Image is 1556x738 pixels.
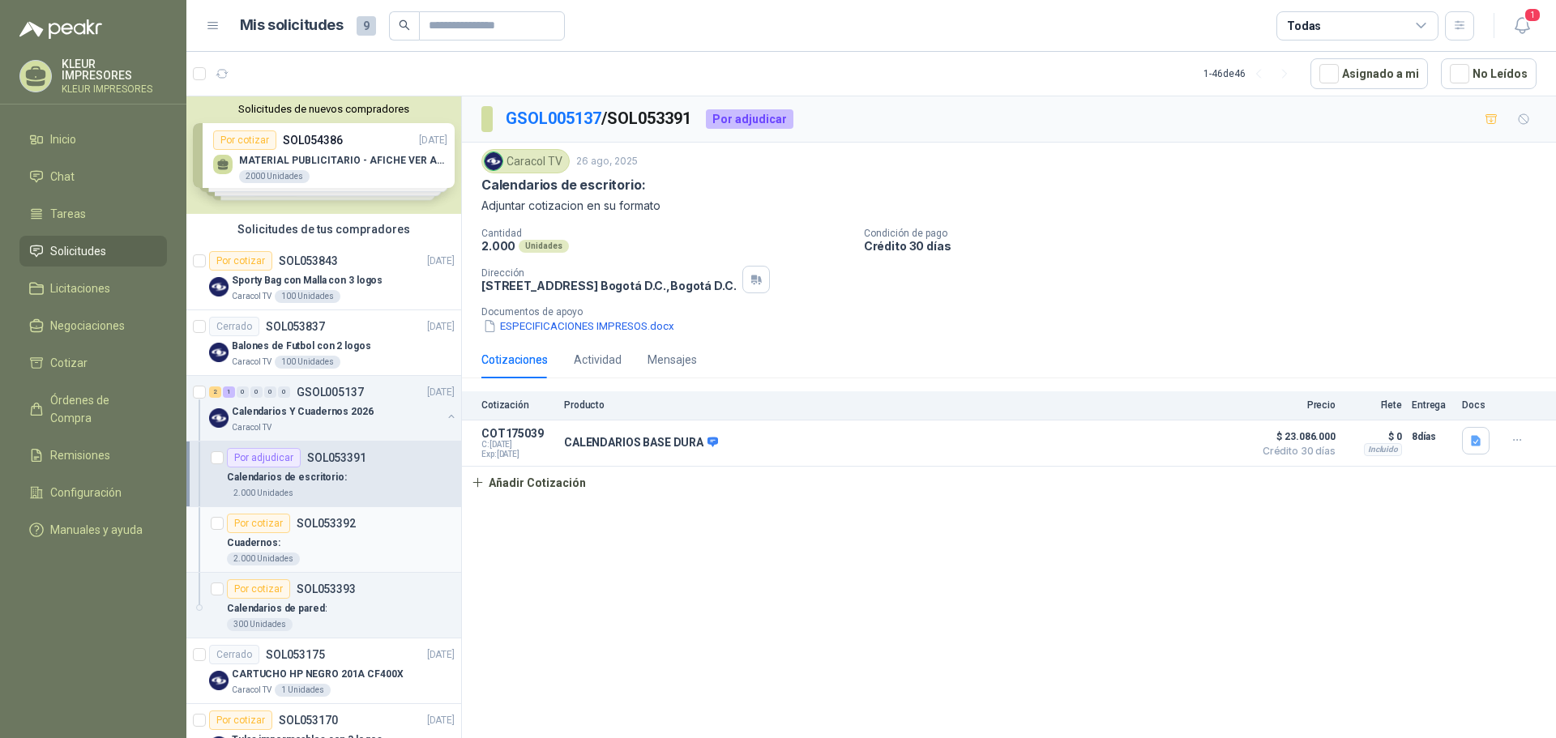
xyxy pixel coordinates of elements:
p: Calendarios de escritorio: [481,177,645,194]
p: SOL053170 [279,715,338,726]
img: Company Logo [485,152,502,170]
a: GSOL005137 [506,109,601,128]
a: 2 1 0 0 0 0 GSOL005137[DATE] Company LogoCalendarios Y Cuadernos 2026Caracol TV [209,382,458,434]
div: 2 [209,386,221,398]
p: Documentos de apoyo [481,306,1550,318]
p: [DATE] [427,713,455,728]
p: Dirección [481,267,736,279]
a: Por cotizarSOL053393Calendarios de pared:300 Unidades [186,573,461,638]
div: 1 Unidades [275,684,331,697]
div: Cerrado [209,645,259,664]
div: Por cotizar [209,251,272,271]
div: Por adjudicar [706,109,793,129]
p: [STREET_ADDRESS] Bogotá D.C. , Bogotá D.C. [481,279,736,292]
img: Logo peakr [19,19,102,39]
img: Company Logo [209,671,229,690]
span: Negociaciones [50,317,125,335]
p: Flete [1345,399,1402,411]
div: Cerrado [209,317,259,336]
span: Crédito 30 días [1255,446,1336,456]
span: Cotizar [50,354,88,372]
div: Unidades [519,240,569,253]
p: COT175039 [481,427,554,440]
button: 1 [1507,11,1537,41]
img: Company Logo [209,277,229,296]
a: Licitaciones [19,273,167,304]
p: SOL053837 [266,321,325,332]
p: 26 ago, 2025 [576,154,638,169]
p: SOL053393 [297,583,356,595]
div: 1 [223,386,235,398]
p: Caracol TV [232,684,271,697]
div: Por cotizar [227,514,290,533]
span: Configuración [50,484,122,501]
p: CARTUCHO HP NEGRO 201A CF400X [232,667,404,682]
div: Incluido [1364,443,1402,456]
p: Docs [1462,399,1494,411]
span: Órdenes de Compra [50,391,152,427]
p: 8 días [1412,427,1452,446]
p: SOL053392 [297,518,356,529]
span: C: [DATE] [481,440,554,450]
div: 0 [237,386,249,398]
div: 2.000 Unidades [227,552,300,565]
div: 2.000 Unidades [227,487,300,500]
a: Órdenes de Compra [19,385,167,433]
a: Por cotizarSOL053392Cuadernos:2.000 Unidades [186,507,461,573]
p: [DATE] [427,254,455,269]
p: KLEUR IMPRESORES [62,58,167,81]
a: Manuales y ayuda [19,514,167,545]
p: Caracol TV [232,290,271,303]
span: Tareas [50,205,86,223]
button: ESPECIFICACIONES IMPRESOS.docx [481,318,676,335]
h1: Mis solicitudes [240,14,344,37]
div: Por cotizar [209,710,272,730]
a: Chat [19,161,167,192]
p: Cantidad [481,228,851,239]
p: KLEUR IMPRESORES [62,84,167,94]
a: Solicitudes [19,236,167,267]
img: Company Logo [209,343,229,362]
span: Licitaciones [50,279,110,297]
p: Condición de pago [864,228,1550,239]
div: 100 Unidades [275,356,340,369]
a: CerradoSOL053175[DATE] Company LogoCARTUCHO HP NEGRO 201A CF400XCaracol TV1 Unidades [186,638,461,704]
p: [DATE] [427,647,455,663]
a: Por adjudicarSOL053391Calendarios de escritorio:2.000 Unidades [186,442,461,507]
div: Caracol TV [481,149,570,173]
p: SOL053175 [266,649,325,660]
span: Remisiones [50,446,110,464]
button: No Leídos [1441,58,1537,89]
p: Calendarios de pared: [227,601,327,616]
span: Inicio [50,130,76,148]
p: $ 0 [1345,427,1402,446]
p: SOL053843 [279,255,338,267]
a: Configuración [19,477,167,508]
p: 2.000 [481,239,515,253]
a: Tareas [19,198,167,229]
p: CALENDARIOS BASE DURA [564,436,718,450]
p: Crédito 30 días [864,239,1550,253]
a: Negociaciones [19,310,167,341]
div: 300 Unidades [227,618,293,631]
p: Calendarios Y Cuadernos 2026 [232,404,374,420]
button: Asignado a mi [1310,58,1428,89]
div: Solicitudes de nuevos compradoresPor cotizarSOL054386[DATE] MATERIAL PUBLICITARIO - AFICHE VER AD... [186,96,461,214]
a: Cotizar [19,348,167,378]
p: SOL053391 [307,452,366,463]
a: Remisiones [19,440,167,471]
p: Caracol TV [232,421,271,434]
a: Por cotizarSOL053843[DATE] Company LogoSporty Bag con Malla con 3 logosCaracol TV100 Unidades [186,245,461,310]
span: 1 [1524,7,1541,23]
div: Cotizaciones [481,351,548,369]
img: Company Logo [209,408,229,428]
p: [DATE] [427,319,455,335]
span: $ 23.086.000 [1255,427,1336,446]
p: Calendarios de escritorio: [227,470,347,485]
p: Adjuntar cotizacion en su formato [481,197,1537,215]
p: Caracol TV [232,356,271,369]
div: 0 [250,386,263,398]
p: Balones de Futbol con 2 logos [232,339,371,354]
button: Solicitudes de nuevos compradores [193,103,455,115]
span: Exp: [DATE] [481,450,554,459]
